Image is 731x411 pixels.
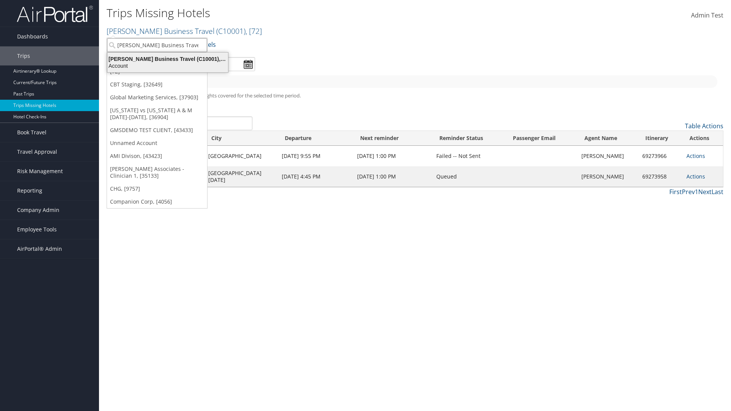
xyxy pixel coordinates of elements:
[17,27,48,46] span: Dashboards
[685,122,723,130] a: Table Actions
[278,166,353,187] td: [DATE] 4:45 PM
[107,137,207,150] a: Unnamed Account
[246,26,262,36] span: , [ 72 ]
[216,26,246,36] span: ( C10001 )
[695,188,698,196] a: 1
[17,142,57,161] span: Travel Approval
[107,40,518,50] p: Filter:
[506,131,578,146] th: Passenger Email: activate to sort column ascending
[578,166,638,187] td: [PERSON_NAME]
[17,46,30,65] span: Trips
[682,188,695,196] a: Prev
[686,152,705,159] a: Actions
[433,146,506,166] td: Failed -- Not Sent
[112,92,718,99] h5: * progress bar represents overnights covered for the selected time period.
[17,239,62,258] span: AirPortal® Admin
[17,201,59,220] span: Company Admin
[433,166,506,187] td: Queued
[638,131,683,146] th: Itinerary
[107,182,207,195] a: CHG, [9757]
[578,146,638,166] td: [PERSON_NAME]
[353,166,433,187] td: [DATE] 1:00 PM
[107,162,207,182] a: [PERSON_NAME] Associates - Clinician 1, [35133]
[353,131,433,146] th: Next reminder
[107,26,262,36] a: [PERSON_NAME] Business Travel
[107,104,207,124] a: [US_STATE] vs [US_STATE] A & M [DATE]-[DATE], [36904]
[691,4,723,27] a: Admin Test
[204,146,278,166] td: [GEOGRAPHIC_DATA]
[17,181,42,200] span: Reporting
[578,131,638,146] th: Agent Name
[353,146,433,166] td: [DATE] 1:00 PM
[107,38,207,52] input: Search Accounts
[278,146,353,166] td: [DATE] 9:55 PM
[204,166,278,187] td: [GEOGRAPHIC_DATA][DATE]
[107,195,207,208] a: Companion Corp, [4056]
[669,188,682,196] a: First
[683,131,723,146] th: Actions
[17,123,46,142] span: Book Travel
[107,78,207,91] a: CBT Staging, [32649]
[17,5,93,23] img: airportal-logo.png
[107,124,207,137] a: GMSDEMO TEST CLIENT, [43433]
[638,146,683,166] td: 69273966
[17,162,63,181] span: Risk Management
[712,188,723,196] a: Last
[107,150,207,162] a: AMI Divison, [43423]
[686,173,705,180] a: Actions
[107,5,518,21] h1: Trips Missing Hotels
[107,91,207,104] a: Global Marketing Services, [37903]
[638,166,683,187] td: 69273958
[17,220,57,239] span: Employee Tools
[204,131,278,146] th: City: activate to sort column ascending
[103,56,233,62] div: [PERSON_NAME] Business Travel (C10001), [72]
[691,11,723,19] span: Admin Test
[433,131,506,146] th: Reminder Status
[278,131,353,146] th: Departure: activate to sort column ascending
[698,188,712,196] a: Next
[103,62,233,69] div: Account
